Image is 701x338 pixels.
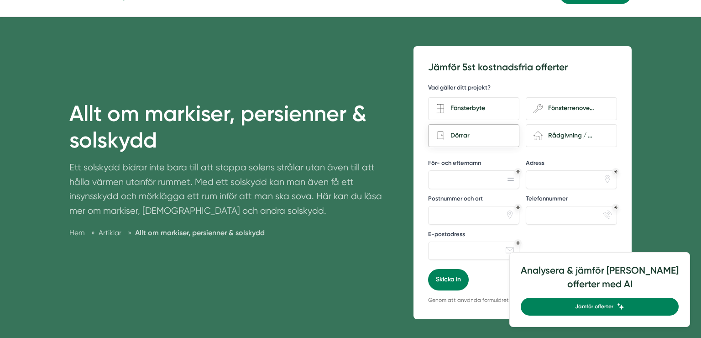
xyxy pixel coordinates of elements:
div: Obligatoriskt [516,170,520,174]
label: Adress [526,159,617,169]
a: Artiklar [99,228,123,237]
p: Ett solskydd bidrar inte bara till att stoppa solens strålar utan även till att hålla värmen utan... [69,160,392,222]
h3: Jämför 5st kostnadsfria offerter [428,61,617,74]
div: Obligatoriskt [614,206,617,209]
a: Allt om markiser, persienner & solskydd [135,228,265,237]
div: Obligatoriskt [614,170,617,174]
label: För- och efternamn [428,159,519,169]
button: Skicka in [428,269,469,290]
label: Postnummer och ort [428,195,519,205]
span: Artiklar [99,228,121,237]
p: Genom att använda formuläret godkänner du vår integritetspolicy. [428,296,617,305]
a: Hem [69,228,85,237]
span: » [128,227,131,238]
div: Obligatoriskt [516,206,520,209]
label: Telefonnummer [526,195,617,205]
h1: Allt om markiser, persienner & solskydd [69,100,392,160]
h4: Analysera & jämför [PERSON_NAME] offerter med AI [521,264,679,298]
nav: Breadcrumb [69,227,392,238]
label: E-postadress [428,230,519,240]
span: Jämför offerter [575,302,613,311]
span: » [91,227,95,238]
div: Obligatoriskt [516,241,520,245]
h5: Vad gäller ditt projekt? [428,84,491,94]
a: Jämför offerter [521,298,679,316]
